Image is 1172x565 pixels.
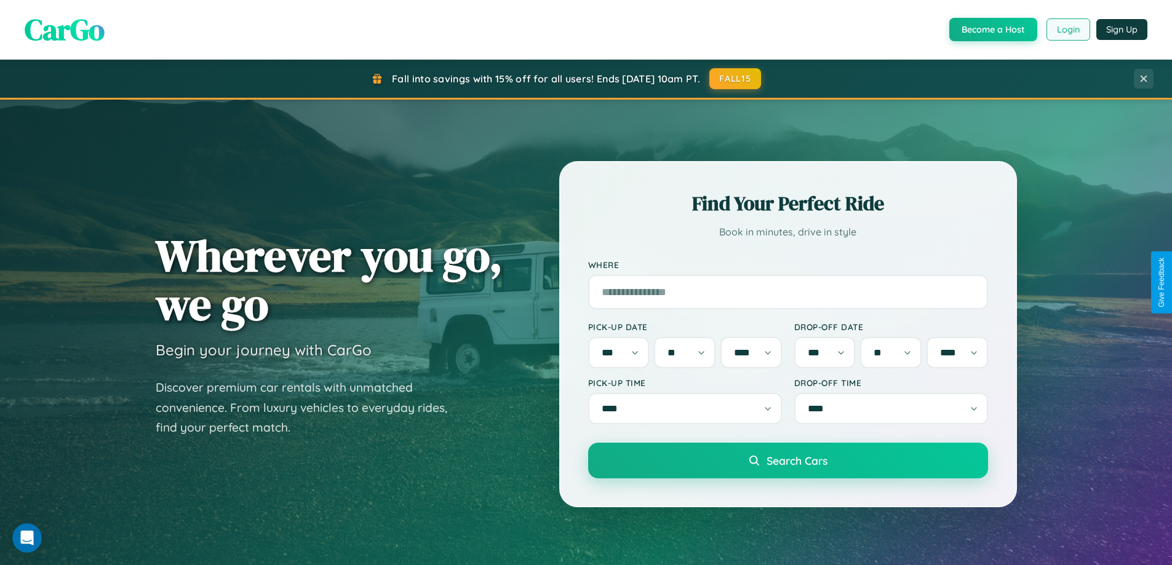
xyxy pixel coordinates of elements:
button: Sign Up [1096,19,1147,40]
div: Give Feedback [1157,258,1166,307]
span: Fall into savings with 15% off for all users! Ends [DATE] 10am PT. [392,73,700,85]
span: CarGo [25,9,105,50]
button: Search Cars [588,443,988,478]
button: Login [1046,18,1090,41]
span: Search Cars [767,454,827,467]
p: Book in minutes, drive in style [588,223,988,241]
label: Drop-off Time [794,377,988,388]
label: Pick-up Date [588,322,782,332]
button: Become a Host [949,18,1037,41]
button: FALL15 [709,68,761,89]
h3: Begin your journey with CarGo [156,341,372,359]
h1: Wherever you go, we go [156,231,503,328]
label: Pick-up Time [588,377,782,388]
label: Drop-off Date [794,322,988,332]
iframe: Intercom live chat [12,523,42,553]
label: Where [588,259,988,270]
p: Discover premium car rentals with unmatched convenience. From luxury vehicles to everyday rides, ... [156,377,463,438]
h2: Find Your Perfect Ride [588,190,988,217]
